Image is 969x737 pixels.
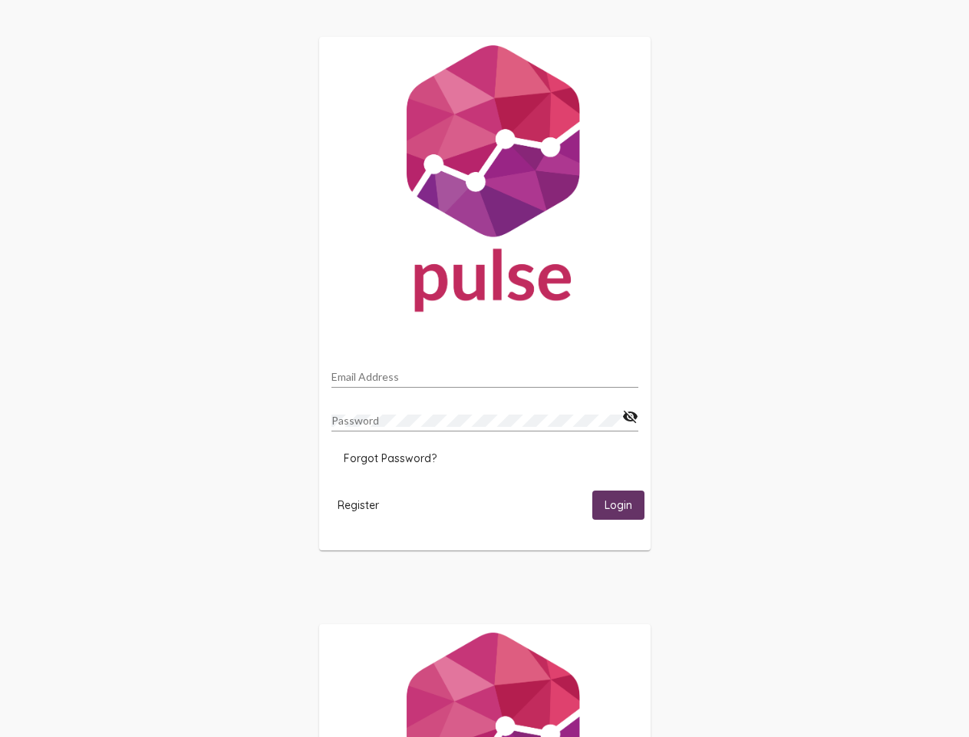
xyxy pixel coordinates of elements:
button: Login [592,491,644,519]
span: Login [605,499,632,513]
mat-icon: visibility_off [622,408,638,426]
span: Forgot Password? [344,451,437,465]
button: Register [325,491,391,519]
button: Forgot Password? [331,445,449,472]
span: Register [338,498,379,512]
img: Pulse For Good Logo [319,37,651,327]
